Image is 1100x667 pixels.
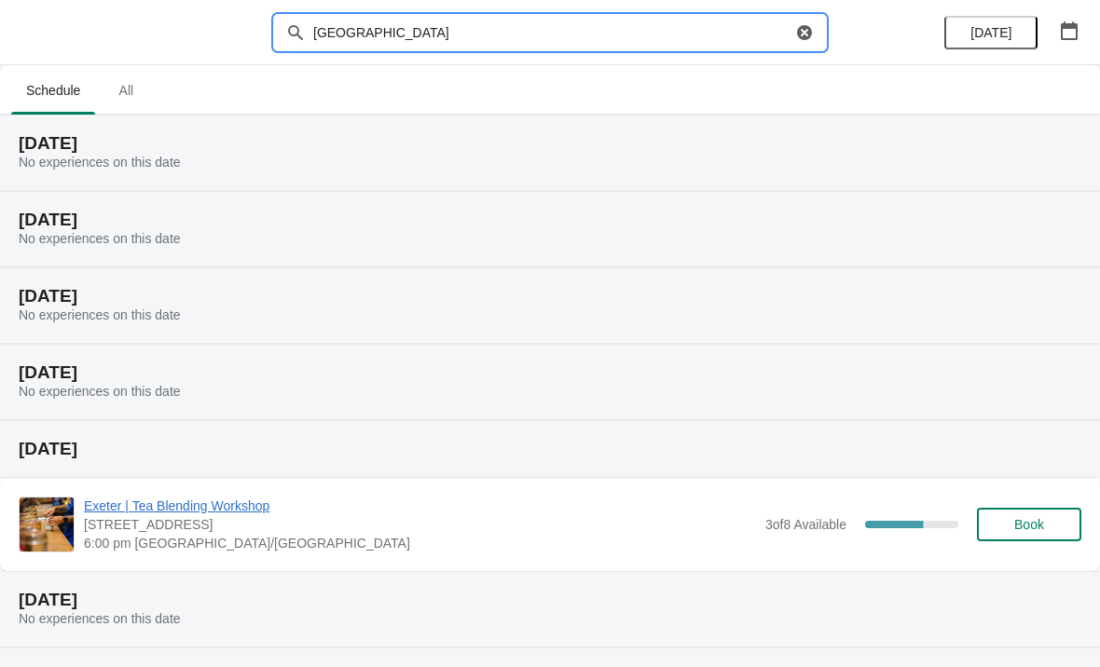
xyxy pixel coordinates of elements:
[20,497,74,551] img: Exeter | Tea Blending Workshop | 46 High Street, Exeter, EX4 3DJ | 6:00 pm Europe/London
[19,134,1081,153] h2: [DATE]
[19,287,1081,306] h2: [DATE]
[19,307,181,322] span: No experiences on this date
[19,591,1081,609] h2: [DATE]
[19,440,1081,458] h2: [DATE]
[11,74,95,107] span: Schedule
[977,508,1081,541] button: Book
[84,497,756,515] span: Exeter | Tea Blending Workshop
[19,231,181,246] span: No experiences on this date
[312,16,791,49] input: Search
[19,384,181,399] span: No experiences on this date
[103,74,149,107] span: All
[19,155,181,170] span: No experiences on this date
[765,517,846,532] span: 3 of 8 Available
[19,363,1081,382] h2: [DATE]
[19,211,1081,229] h2: [DATE]
[84,515,756,534] span: [STREET_ADDRESS]
[1014,517,1044,532] span: Book
[795,23,814,42] button: Clear
[19,611,181,626] span: No experiences on this date
[84,534,756,552] span: 6:00 pm [GEOGRAPHIC_DATA]/[GEOGRAPHIC_DATA]
[970,25,1011,40] span: [DATE]
[944,16,1038,49] button: [DATE]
